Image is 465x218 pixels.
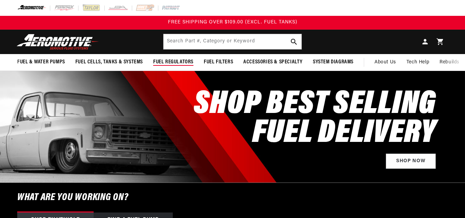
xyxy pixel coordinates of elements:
span: Fuel & Water Pumps [17,59,65,66]
summary: Fuel Cells, Tanks & Systems [70,54,148,70]
input: Search Part #, Category or Keyword [163,34,302,49]
h2: SHOP BEST SELLING FUEL DELIVERY [194,90,436,148]
a: Shop Now [386,154,436,169]
span: Tech Help [406,59,429,66]
summary: Fuel & Water Pumps [12,54,70,70]
span: FREE SHIPPING OVER $109.00 (EXCL. FUEL TANKS) [168,20,297,25]
span: Fuel Filters [204,59,233,66]
summary: Fuel Regulators [148,54,199,70]
summary: Fuel Filters [199,54,238,70]
span: Fuel Cells, Tanks & Systems [75,59,143,66]
span: Fuel Regulators [153,59,193,66]
span: System Diagrams [313,59,353,66]
img: Aeromotive [15,34,101,50]
a: About Us [369,54,401,71]
span: About Us [374,60,396,65]
summary: Tech Help [401,54,434,71]
summary: Rebuilds [434,54,465,71]
summary: System Diagrams [308,54,359,70]
span: Accessories & Specialty [243,59,303,66]
span: Rebuilds [440,59,459,66]
summary: Accessories & Specialty [238,54,308,70]
button: Search Part #, Category or Keyword [286,34,302,49]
